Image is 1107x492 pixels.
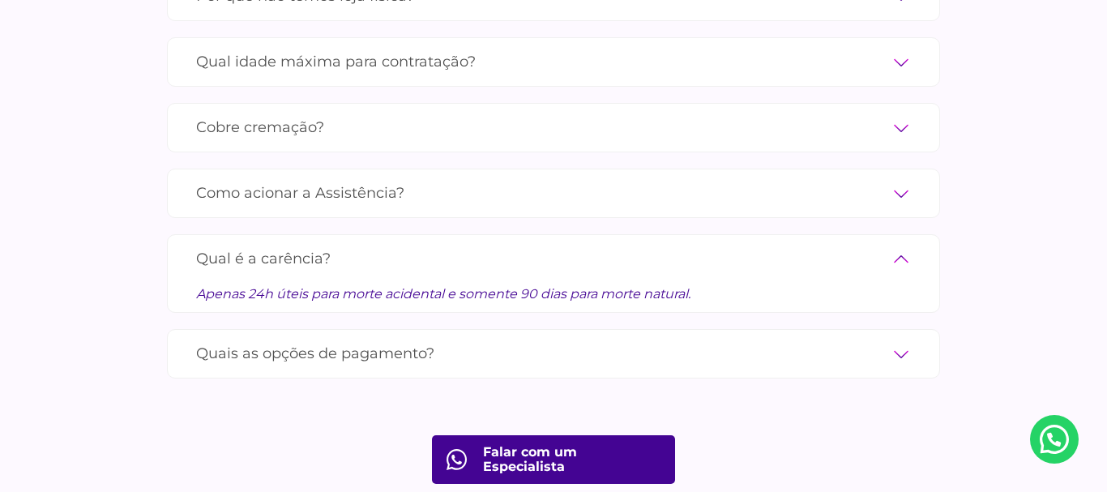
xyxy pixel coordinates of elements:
[196,48,911,76] label: Qual idade máxima para contratação?
[196,245,911,273] label: Qual é a carência?
[196,340,911,368] label: Quais as opções de pagamento?
[432,435,675,484] a: Falar com um Especialista
[196,179,911,207] label: Como acionar a Assistência?
[196,113,911,142] label: Cobre cremação?
[196,273,911,302] div: Apenas 24h úteis para morte acidental e somente 90 dias para morte natural.
[447,449,467,470] img: fale com consultor
[1030,415,1079,464] a: Nosso Whatsapp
